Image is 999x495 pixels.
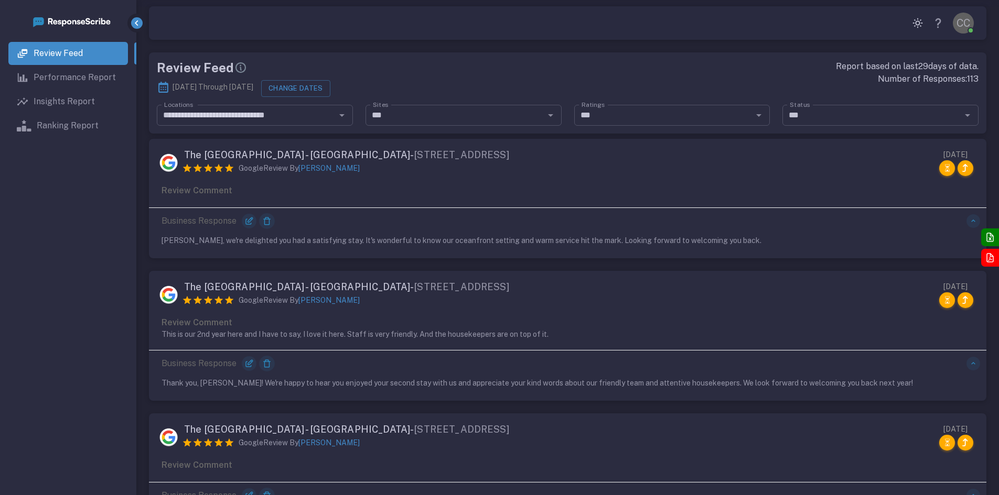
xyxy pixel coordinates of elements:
p: Report based on last 29 days of data. [574,60,979,73]
p: [PERSON_NAME], we're delighted you had a satisfying stay. It's wonderful to know our oceanfront s... [162,235,974,246]
div: Review Feed [157,60,562,75]
p: This is our 2nd year here and I have to say, I love it here. Staff is very friendly. And the hous... [162,329,974,339]
button: This response is in the posting queue and will be on the live site shortly. [939,160,955,176]
div: [DATE] [943,149,968,160]
p: Ranking Report [37,119,99,132]
button: Change Dates [261,80,330,97]
p: Review Comment [162,459,974,471]
span: The [GEOGRAPHIC_DATA] - [GEOGRAPHIC_DATA] - [184,281,509,292]
span: [PERSON_NAME] [298,296,360,304]
span: The [GEOGRAPHIC_DATA] - [GEOGRAPHIC_DATA] - [184,424,509,435]
span: [PERSON_NAME] [298,438,360,447]
p: Google Review By [239,295,360,306]
p: Business Response [155,356,281,371]
p: Thank you, [PERSON_NAME]! We're happy to hear you enjoyed your second stay with us and appreciate... [162,378,974,388]
span: The [GEOGRAPHIC_DATA] - [GEOGRAPHIC_DATA] - [184,149,509,160]
p: Review Comment [162,184,974,197]
a: Help Center [928,13,949,34]
label: Locations [164,100,193,109]
span: [PERSON_NAME] [298,164,360,172]
div: [DATE] [943,424,968,435]
button: This response was sent to you via email and/or sms for approval. [958,292,973,308]
label: Sites [373,100,388,109]
p: [DATE] Through [DATE] [157,78,253,97]
button: Open [960,108,975,123]
img: Google [159,428,178,446]
a: Insights Report [8,90,128,113]
p: Number of Responses: 113 [574,73,979,85]
img: Google [159,285,178,304]
label: Status [790,100,810,109]
button: Export to Excel [981,228,999,246]
span: [STREET_ADDRESS] [414,281,509,292]
p: Performance Report [34,71,116,84]
p: Google Review By [239,163,360,174]
button: This response is in the posting queue and will be on the live site shortly. [939,435,955,450]
div: [DATE] [943,281,968,292]
span: [STREET_ADDRESS] [414,149,509,160]
p: Google Review By [239,437,360,448]
button: Open [751,108,766,123]
button: This response was sent to you via email and/or sms for approval. [958,435,973,450]
a: Ranking Report [8,114,128,137]
button: This response was sent to you via email and/or sms for approval. [958,160,973,176]
a: Performance Report [8,66,128,89]
p: Review Feed [34,47,83,60]
img: logo [32,15,111,28]
p: Insights Report [34,95,95,108]
a: Review Feed [8,42,128,65]
img: Google [159,153,178,172]
div: CC [953,13,974,34]
button: Open [543,108,558,123]
p: Review Comment [162,316,974,329]
span: [STREET_ADDRESS] [414,424,509,435]
label: Ratings [582,100,605,109]
button: Open [335,108,349,123]
button: This response is in the posting queue and will be on the live site shortly. [939,292,955,308]
button: Export to PDF [981,249,999,267]
p: Business Response [155,213,281,229]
